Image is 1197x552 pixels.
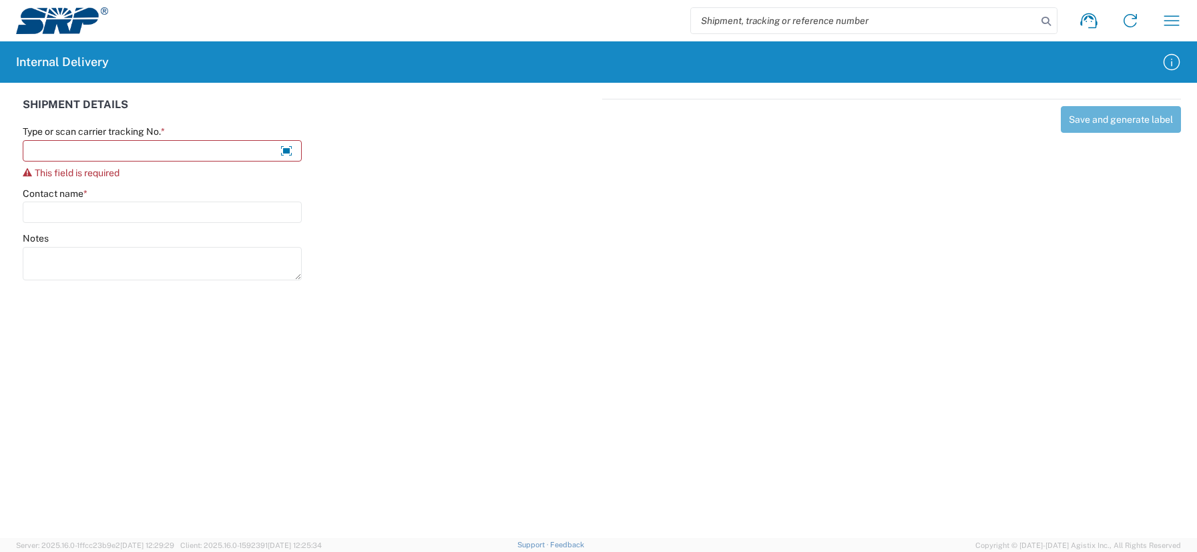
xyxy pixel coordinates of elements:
span: [DATE] 12:25:34 [268,541,322,549]
input: Shipment, tracking or reference number [691,8,1037,33]
span: Copyright © [DATE]-[DATE] Agistix Inc., All Rights Reserved [975,539,1181,551]
div: SHIPMENT DETAILS [23,99,595,125]
label: Notes [23,232,49,244]
img: srp [16,7,108,34]
span: [DATE] 12:29:29 [120,541,174,549]
h2: Internal Delivery [16,54,109,70]
a: Feedback [550,541,584,549]
a: Support [517,541,551,549]
span: Server: 2025.16.0-1ffcc23b9e2 [16,541,174,549]
label: Contact name [23,188,87,200]
span: Client: 2025.16.0-1592391 [180,541,322,549]
span: This field is required [35,168,119,178]
label: Type or scan carrier tracking No. [23,125,165,137]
